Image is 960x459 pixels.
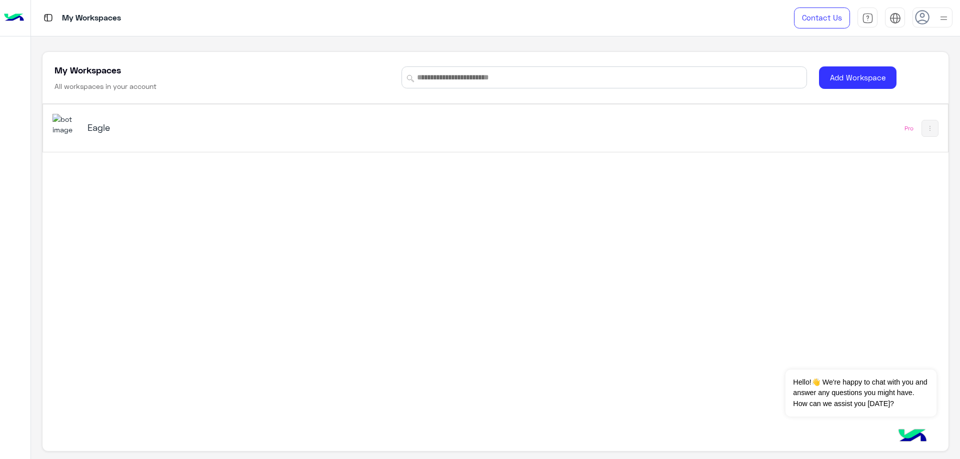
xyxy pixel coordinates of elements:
[785,370,936,417] span: Hello!👋 We're happy to chat with you and answer any questions you might have. How can we assist y...
[895,419,930,454] img: hulul-logo.png
[52,114,79,135] img: 713415422032625
[62,11,121,25] p: My Workspaces
[904,124,913,132] div: Pro
[794,7,850,28] a: Contact Us
[54,64,121,76] h5: My Workspaces
[937,12,950,24] img: profile
[42,11,54,24] img: tab
[862,12,873,24] img: tab
[889,12,901,24] img: tab
[87,121,406,133] h5: Eagle
[819,66,896,89] button: Add Workspace
[54,81,156,91] h6: All workspaces in your account
[857,7,877,28] a: tab
[4,7,24,28] img: Logo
